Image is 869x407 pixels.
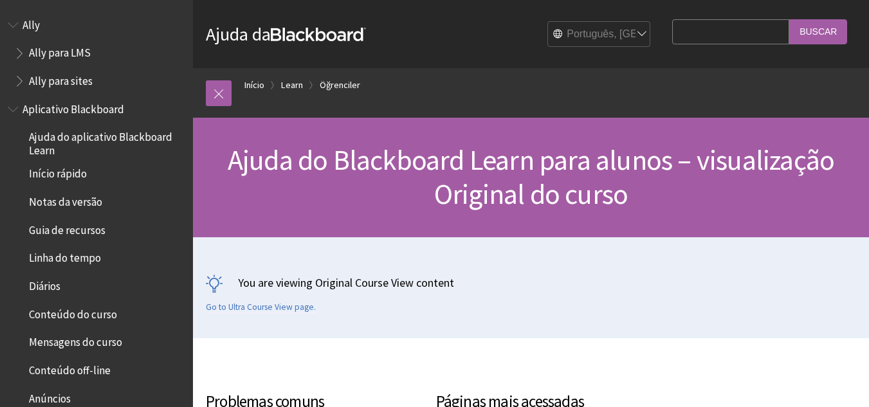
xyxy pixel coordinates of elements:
[29,163,87,181] span: Início rápido
[228,142,834,212] span: Ajuda do Blackboard Learn para alunos – visualização Original do curso
[23,98,124,116] span: Aplicativo Blackboard
[271,28,366,41] strong: Blackboard
[29,303,117,321] span: Conteúdo do curso
[29,219,105,237] span: Guia de recursos
[320,77,360,93] a: Öğrenciler
[29,127,184,157] span: Ajuda do aplicativo Blackboard Learn
[23,14,40,32] span: Ally
[29,359,111,377] span: Conteúdo off-line
[29,70,93,87] span: Ally para sites
[206,302,316,313] a: Go to Ultra Course View page.
[789,19,847,44] input: Buscar
[29,388,71,405] span: Anúncios
[29,332,122,349] span: Mensagens do curso
[29,42,91,60] span: Ally para LMS
[8,14,185,92] nav: Book outline for Anthology Ally Help
[548,22,651,48] select: Site Language Selector
[281,77,303,93] a: Learn
[206,23,366,46] a: Ajuda daBlackboard
[29,275,60,293] span: Diários
[206,275,856,291] p: You are viewing Original Course View content
[29,191,102,208] span: Notas da versão
[29,248,101,265] span: Linha do tempo
[244,77,264,93] a: Início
